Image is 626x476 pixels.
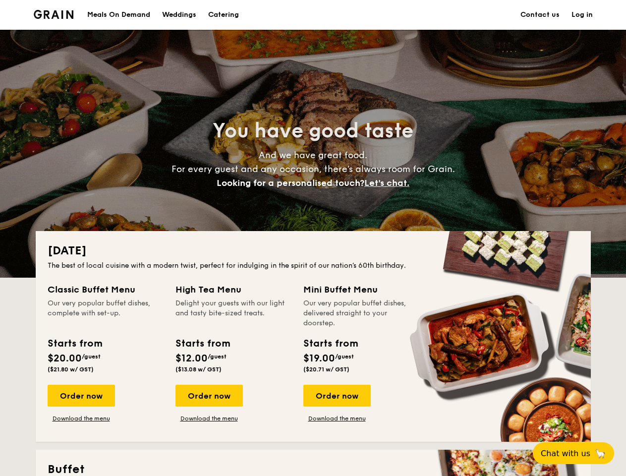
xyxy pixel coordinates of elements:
div: The best of local cuisine with a modern twist, perfect for indulging in the spirit of our nation’... [48,261,579,271]
div: Classic Buffet Menu [48,283,164,297]
span: ($13.08 w/ GST) [175,366,222,373]
a: Download the menu [303,415,371,422]
span: Let's chat. [364,178,409,188]
a: Download the menu [175,415,243,422]
div: Starts from [303,336,357,351]
span: /guest [335,353,354,360]
button: Chat with us🦙 [533,442,614,464]
div: Order now [175,385,243,407]
span: $12.00 [175,353,208,364]
span: Chat with us [541,449,590,458]
div: Order now [48,385,115,407]
span: And we have great food. For every guest and any occasion, there’s always room for Grain. [171,150,455,188]
div: Delight your guests with our light and tasty bite-sized treats. [175,298,291,328]
a: Download the menu [48,415,115,422]
div: High Tea Menu [175,283,291,297]
div: Starts from [48,336,102,351]
span: You have good taste [213,119,413,143]
div: Our very popular buffet dishes, complete with set-up. [48,298,164,328]
span: ($20.71 w/ GST) [303,366,349,373]
span: /guest [82,353,101,360]
div: Starts from [175,336,229,351]
span: 🦙 [594,448,606,459]
h2: [DATE] [48,243,579,259]
span: $20.00 [48,353,82,364]
div: Mini Buffet Menu [303,283,419,297]
div: Our very popular buffet dishes, delivered straight to your doorstep. [303,298,419,328]
div: Order now [303,385,371,407]
span: ($21.80 w/ GST) [48,366,94,373]
span: /guest [208,353,227,360]
img: Grain [34,10,74,19]
a: Logotype [34,10,74,19]
span: Looking for a personalised touch? [217,178,364,188]
span: $19.00 [303,353,335,364]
